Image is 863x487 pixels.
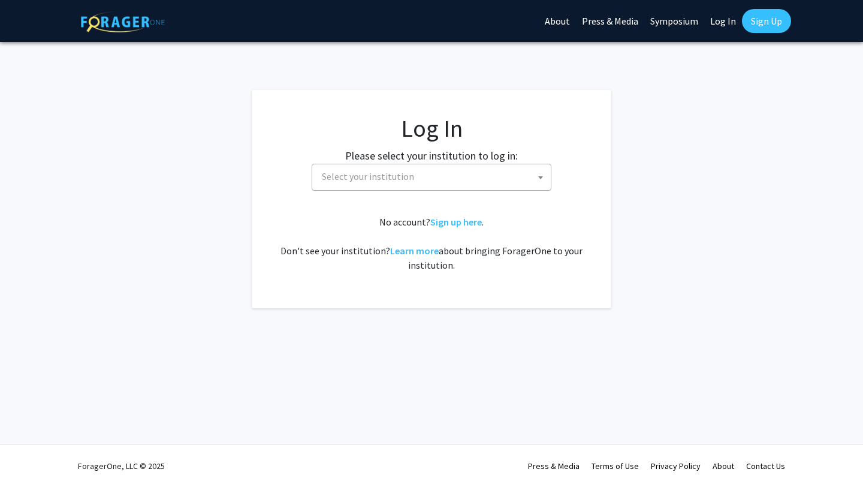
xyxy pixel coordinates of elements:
[592,461,639,471] a: Terms of Use
[276,215,587,272] div: No account? . Don't see your institution? about bringing ForagerOne to your institution.
[746,461,785,471] a: Contact Us
[430,216,482,228] a: Sign up here
[312,164,551,191] span: Select your institution
[276,114,587,143] h1: Log In
[651,461,701,471] a: Privacy Policy
[390,245,439,257] a: Learn more about bringing ForagerOne to your institution
[345,148,518,164] label: Please select your institution to log in:
[317,164,551,189] span: Select your institution
[81,11,165,32] img: ForagerOne Logo
[78,445,165,487] div: ForagerOne, LLC © 2025
[528,461,580,471] a: Press & Media
[742,9,791,33] a: Sign Up
[713,461,734,471] a: About
[322,170,414,182] span: Select your institution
